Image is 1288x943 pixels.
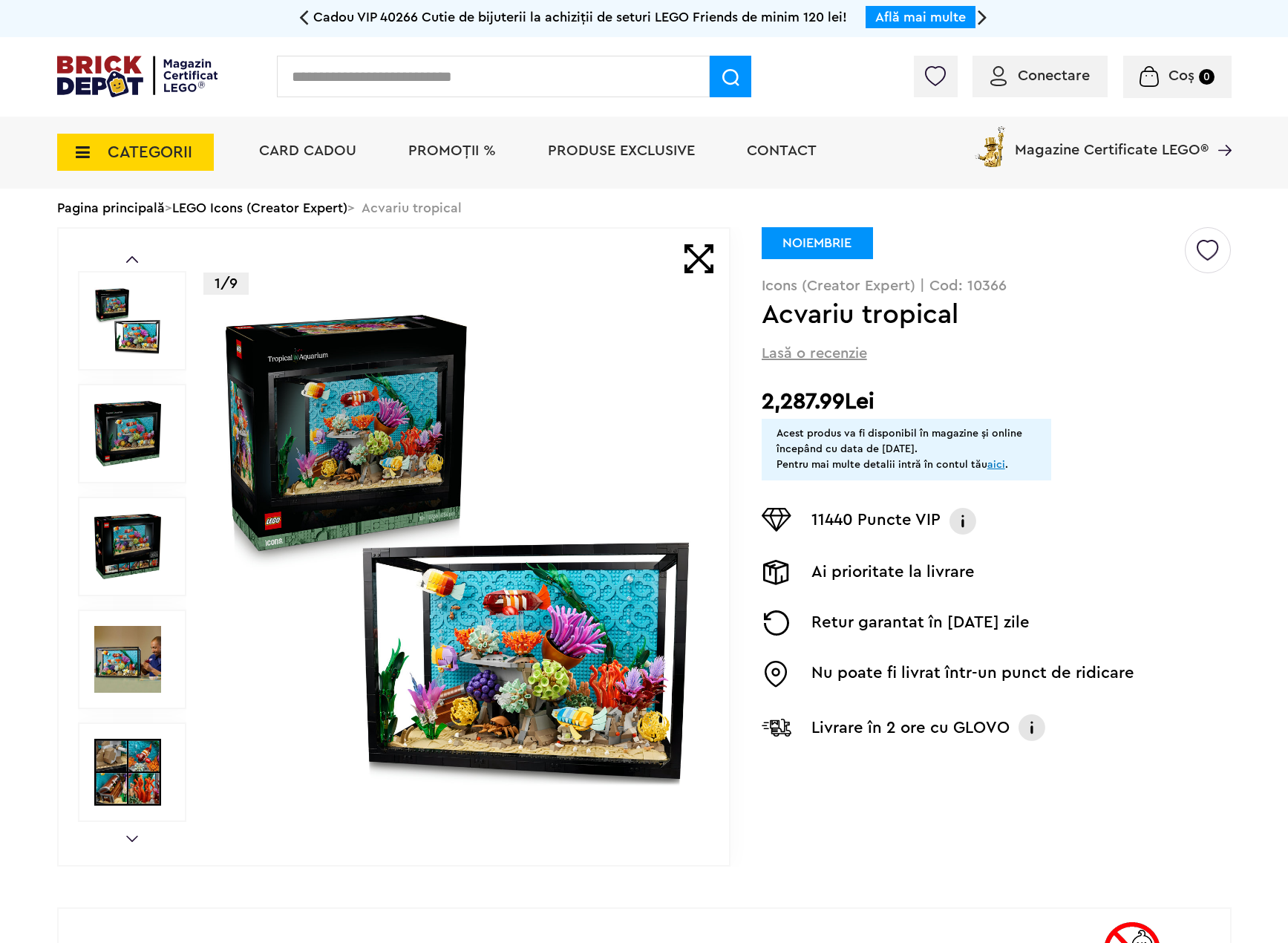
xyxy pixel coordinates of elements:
[777,426,1036,473] div: Acest produs va fi disponibil în magazine și online începând cu data de [DATE]. Pentru mai multe ...
[762,661,791,688] img: Easybox
[875,10,966,24] a: Află mai multe
[218,307,696,786] img: Acvariu tropical
[548,143,695,158] a: Produse exclusive
[259,143,356,158] a: Card Cadou
[203,273,249,295] p: 1/9
[811,661,1134,688] p: Nu poate fi livrat într-un punct de ridicare
[990,68,1090,83] a: Conectare
[1199,69,1215,85] small: 0
[57,189,1232,227] div: > > Acvariu tropical
[126,256,138,263] a: Prev
[1015,123,1209,157] span: Magazine Certificate LEGO®
[94,287,161,354] img: Acvariu tropical
[408,143,496,158] a: PROMOȚII %
[747,143,817,158] a: Contact
[1209,123,1232,138] a: Magazine Certificate LEGO®
[762,227,873,259] div: NOIEMBRIE
[57,201,165,215] a: Pagina principală
[762,560,791,585] img: Livrare
[762,278,1232,293] p: Icons (Creator Expert) | Cod: 10366
[762,610,791,636] img: Returnare
[762,718,791,737] img: Livrare Glovo
[762,388,1232,415] h2: 2,287.99Lei
[313,10,847,24] span: Cadou VIP 40266 Cutie de bijuterii la achiziții de seturi LEGO Friends de minim 120 lei!
[1168,68,1194,83] span: Coș
[948,508,978,535] img: Info VIP
[94,626,161,693] img: Seturi Lego Acvariu tropical
[108,144,192,160] span: CATEGORII
[762,301,1183,328] h1: Acvariu tropical
[762,508,791,532] img: Puncte VIP
[94,513,161,580] img: Acvariu tropical LEGO 10366
[94,400,161,467] img: Acvariu tropical
[811,560,975,585] p: Ai prioritate la livrare
[811,716,1010,740] p: Livrare în 2 ore cu GLOVO
[987,460,1005,470] a: aici
[811,508,941,535] p: 11440 Puncte VIP
[1017,713,1047,743] img: Info livrare cu GLOVO
[1018,68,1090,83] span: Conectare
[811,610,1030,636] p: Retur garantat în [DATE] zile
[126,835,138,842] a: Next
[172,201,347,215] a: LEGO Icons (Creator Expert)
[94,739,161,806] img: LEGO Icons (Creator Expert) Acvariu tropical
[762,343,867,364] span: Lasă o recenzie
